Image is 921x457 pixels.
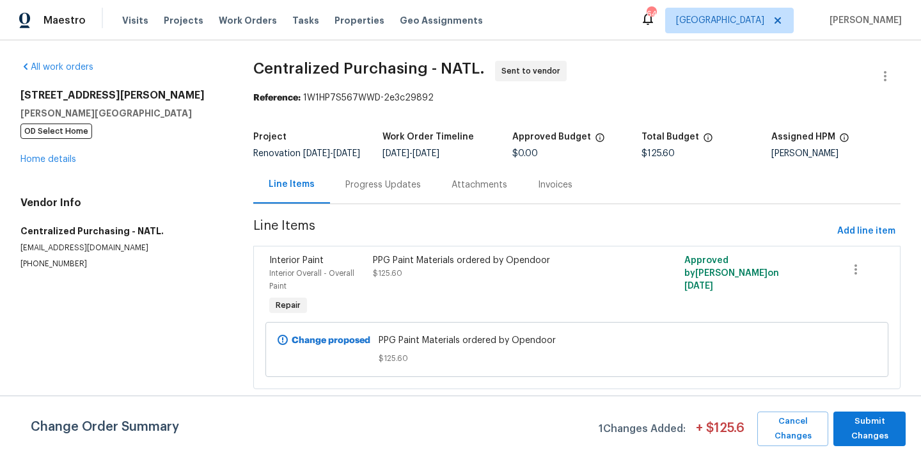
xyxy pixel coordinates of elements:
[20,259,223,269] p: [PHONE_NUMBER]
[20,225,223,237] h5: Centralized Purchasing - NATL.
[642,132,699,141] h5: Total Budget
[833,412,906,446] button: Submit Changes
[684,256,779,291] span: Approved by [PERSON_NAME] on
[703,132,713,149] span: The total cost of line items that have been proposed by Opendoor. This sum includes line items th...
[771,149,901,158] div: [PERSON_NAME]
[122,14,148,27] span: Visits
[382,149,439,158] span: -
[292,336,370,345] b: Change proposed
[840,414,899,444] span: Submit Changes
[595,132,605,149] span: The total cost of line items that have been approved by both Opendoor and the Trade Partner. This...
[413,149,439,158] span: [DATE]
[20,107,223,120] h5: [PERSON_NAME][GEOGRAPHIC_DATA]
[764,414,822,444] span: Cancel Changes
[400,14,483,27] span: Geo Assignments
[345,179,421,191] div: Progress Updates
[303,149,330,158] span: [DATE]
[538,179,572,191] div: Invoices
[303,149,360,158] span: -
[832,220,901,243] button: Add line item
[684,282,713,291] span: [DATE]
[373,269,402,277] span: $125.60
[269,256,324,265] span: Interior Paint
[333,149,360,158] span: [DATE]
[164,14,203,27] span: Projects
[253,93,301,102] b: Reference:
[253,220,832,243] span: Line Items
[20,63,93,72] a: All work orders
[219,14,277,27] span: Work Orders
[253,92,901,104] div: 1W1HP7S567WWD-2e3c29892
[31,412,179,446] span: Change Order Summary
[382,132,474,141] h5: Work Order Timeline
[20,155,76,164] a: Home details
[373,254,625,267] div: PPG Paint Materials ordered by Opendoor
[335,14,384,27] span: Properties
[501,65,565,77] span: Sent to vendor
[379,334,775,347] span: PPG Paint Materials ordered by Opendoor
[271,299,306,312] span: Repair
[512,132,591,141] h5: Approved Budget
[839,132,849,149] span: The hpm assigned to this work order.
[771,132,835,141] h5: Assigned HPM
[253,61,485,76] span: Centralized Purchasing - NATL.
[20,124,92,139] span: OD Select Home
[452,179,507,191] div: Attachments
[269,178,315,191] div: Line Items
[757,412,828,446] button: Cancel Changes
[20,196,223,209] h4: Vendor Info
[382,149,409,158] span: [DATE]
[43,14,86,27] span: Maestro
[292,16,319,25] span: Tasks
[642,149,675,158] span: $125.60
[647,8,656,20] div: 64
[253,149,360,158] span: Renovation
[253,132,287,141] h5: Project
[512,149,538,158] span: $0.00
[20,89,223,102] h2: [STREET_ADDRESS][PERSON_NAME]
[696,422,744,446] span: + $ 125.6
[676,14,764,27] span: [GEOGRAPHIC_DATA]
[269,269,354,290] span: Interior Overall - Overall Paint
[599,417,686,446] span: 1 Changes Added:
[20,243,223,253] p: [EMAIL_ADDRESS][DOMAIN_NAME]
[379,352,775,365] span: $125.60
[837,223,895,239] span: Add line item
[824,14,902,27] span: [PERSON_NAME]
